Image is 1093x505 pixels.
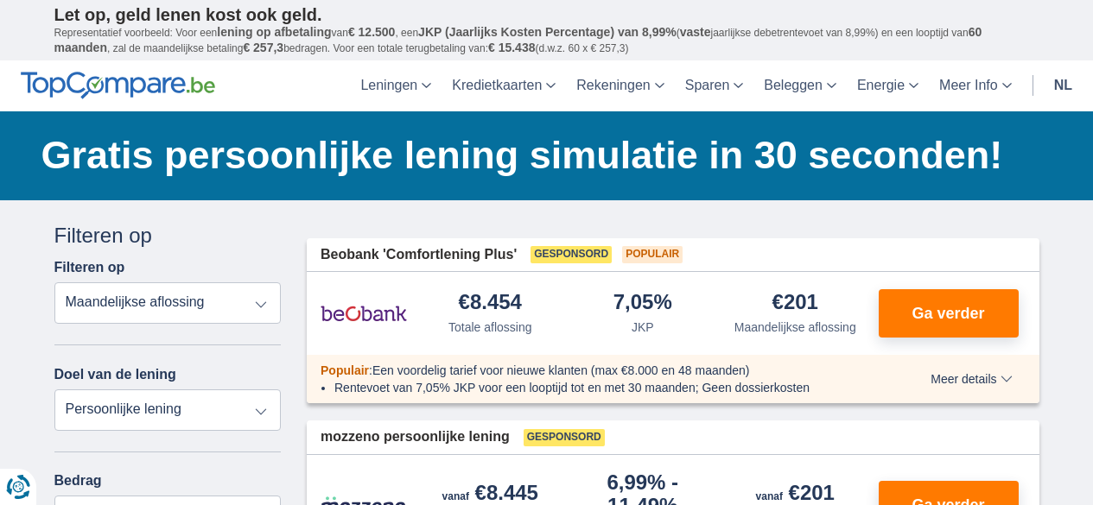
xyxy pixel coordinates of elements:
[524,429,605,446] span: Gesponsord
[217,25,331,39] span: lening op afbetaling
[442,60,566,111] a: Kredietkaarten
[929,60,1022,111] a: Meer Info
[459,292,522,315] div: €8.454
[879,289,1019,338] button: Ga verder
[418,25,677,39] span: JKP (Jaarlijks Kosten Percentage) van 8,99%
[41,129,1039,182] h1: Gratis persoonlijke lening simulatie in 30 seconden!
[448,319,532,336] div: Totale aflossing
[54,260,125,275] label: Filteren op
[372,363,750,377] span: Een voordelig tarief voor nieuwe klanten (max €8.000 en 48 maanden)
[348,25,396,39] span: € 12.500
[54,25,982,54] span: 60 maanden
[1044,60,1083,111] a: nl
[243,41,283,54] span: € 257,3
[54,367,176,382] label: Doel van de lening
[675,60,754,111] a: Sparen
[912,306,984,321] span: Ga verder
[622,246,683,263] span: Populair
[931,373,1012,385] span: Meer details
[21,72,215,99] img: TopCompare
[734,319,856,336] div: Maandelijkse aflossing
[54,221,282,250] div: Filteren op
[847,60,929,111] a: Energie
[334,379,867,396] li: Rentevoet van 7,05% JKP voor een looptijd tot en met 30 maanden; Geen dossierkosten
[772,292,818,315] div: €201
[918,372,1025,386] button: Meer details
[54,25,1039,56] p: Representatief voorbeeld: Voor een van , een ( jaarlijkse debetrentevoet van 8,99%) en een loopti...
[613,292,672,315] div: 7,05%
[488,41,536,54] span: € 15.438
[54,4,1039,25] p: Let op, geld lenen kost ook geld.
[350,60,442,111] a: Leningen
[531,246,612,263] span: Gesponsord
[54,473,282,489] label: Bedrag
[566,60,674,111] a: Rekeningen
[321,363,369,377] span: Populair
[753,60,847,111] a: Beleggen
[307,362,881,379] div: :
[680,25,711,39] span: vaste
[321,427,510,447] span: mozzeno persoonlijke lening
[321,245,517,265] span: Beobank 'Comfortlening Plus'
[321,292,407,335] img: product.pl.alt Beobank
[632,319,654,336] div: JKP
